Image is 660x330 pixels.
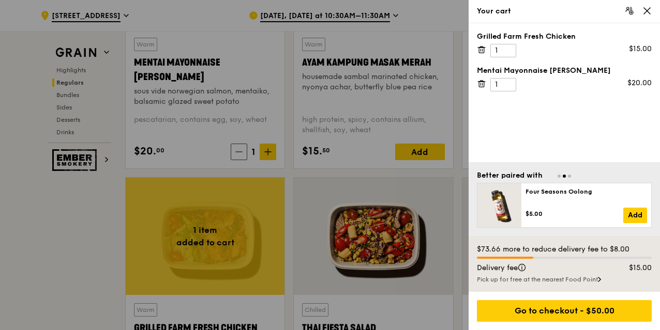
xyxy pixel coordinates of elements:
div: Four Seasons Oolong [526,187,647,196]
span: Go to slide 3 [568,175,571,178]
div: $73.66 more to reduce delivery fee to $8.00 [477,244,652,255]
a: Add [623,208,647,223]
div: Better paired with [477,170,543,181]
div: $20.00 [627,78,652,88]
span: Go to slide 1 [558,175,561,178]
span: Go to slide 2 [563,175,566,178]
div: $5.00 [526,210,623,218]
div: Pick up for free at the nearest Food Point [477,275,652,284]
div: Delivery fee [471,263,611,273]
div: Your cart [477,6,652,17]
div: Go to checkout - $50.00 [477,300,652,322]
div: $15.00 [629,44,652,54]
div: $15.00 [611,263,658,273]
div: Mentai Mayonnaise [PERSON_NAME] [477,66,652,76]
div: Grilled Farm Fresh Chicken [477,32,652,42]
